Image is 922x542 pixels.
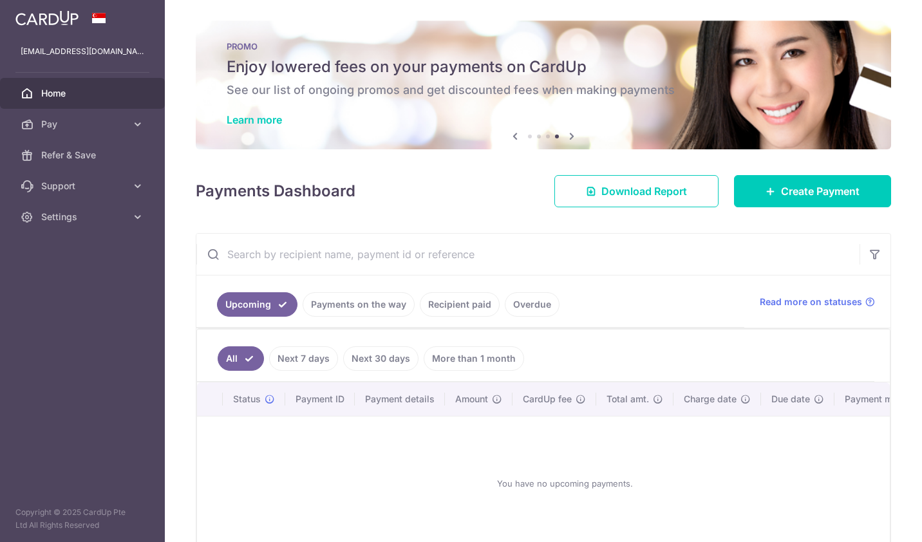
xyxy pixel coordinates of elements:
[355,382,445,416] th: Payment details
[41,87,126,100] span: Home
[760,295,862,308] span: Read more on statuses
[771,393,810,406] span: Due date
[505,292,560,317] a: Overdue
[41,118,126,131] span: Pay
[227,113,282,126] a: Learn more
[343,346,419,371] a: Next 30 days
[217,292,297,317] a: Upcoming
[233,393,261,406] span: Status
[196,180,355,203] h4: Payments Dashboard
[684,393,737,406] span: Charge date
[227,41,860,51] p: PROMO
[424,346,524,371] a: More than 1 month
[734,175,891,207] a: Create Payment
[760,295,875,308] a: Read more on statuses
[607,393,649,406] span: Total amt.
[21,45,144,58] p: [EMAIL_ADDRESS][DOMAIN_NAME]
[15,10,79,26] img: CardUp
[227,57,860,77] h5: Enjoy lowered fees on your payments on CardUp
[455,393,488,406] span: Amount
[41,149,126,162] span: Refer & Save
[601,183,687,199] span: Download Report
[41,210,126,223] span: Settings
[196,21,891,149] img: Latest Promos banner
[781,183,860,199] span: Create Payment
[212,427,917,540] div: You have no upcoming payments.
[303,292,415,317] a: Payments on the way
[41,180,126,192] span: Support
[218,346,264,371] a: All
[554,175,719,207] a: Download Report
[285,382,355,416] th: Payment ID
[196,234,860,275] input: Search by recipient name, payment id or reference
[227,82,860,98] h6: See our list of ongoing promos and get discounted fees when making payments
[420,292,500,317] a: Recipient paid
[269,346,338,371] a: Next 7 days
[523,393,572,406] span: CardUp fee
